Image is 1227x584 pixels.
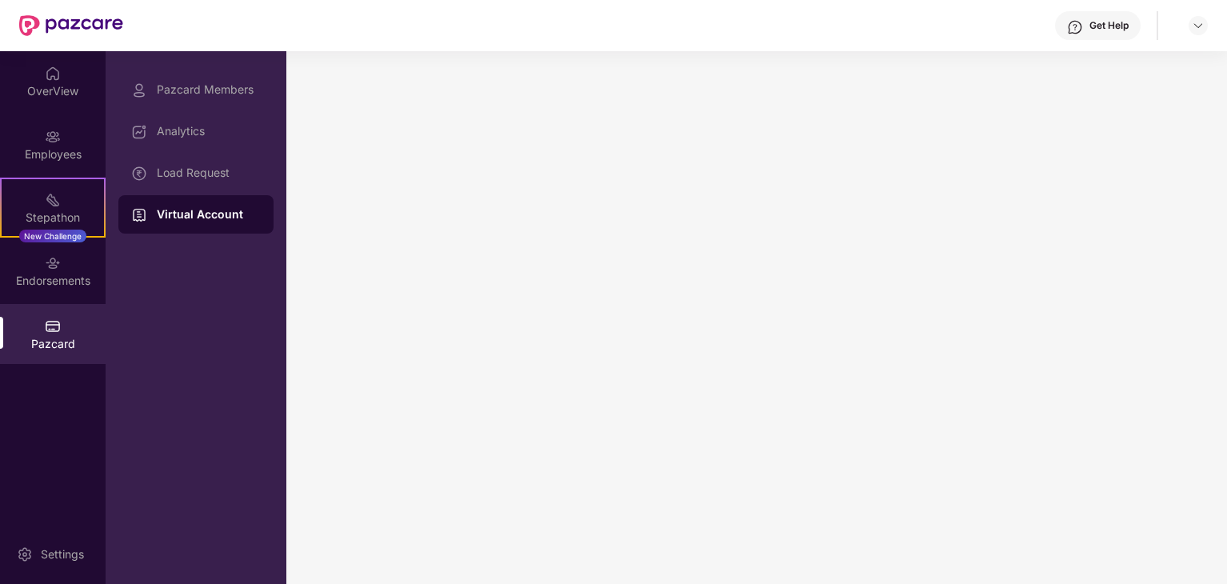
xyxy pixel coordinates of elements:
img: svg+xml;base64,PHN2ZyB4bWxucz0iaHR0cDovL3d3dy53My5vcmcvMjAwMC9zdmciIHdpZHRoPSIyMSIgaGVpZ2h0PSIyMC... [45,192,61,208]
div: Virtual Account [157,206,261,222]
img: svg+xml;base64,PHN2ZyBpZD0iSGVscC0zMngzMiIgeG1sbnM9Imh0dHA6Ly93d3cudzMub3JnLzIwMDAvc3ZnIiB3aWR0aD... [1067,19,1083,35]
img: svg+xml;base64,PHN2ZyBpZD0iUGF6Y2FyZCIgeG1sbnM9Imh0dHA6Ly93d3cudzMub3JnLzIwMDAvc3ZnIiB3aWR0aD0iMj... [45,318,61,334]
div: Pazcard Members [157,83,261,96]
div: Load Request [157,166,261,179]
img: svg+xml;base64,PHN2ZyBpZD0iUHJvZmlsZSIgeG1sbnM9Imh0dHA6Ly93d3cudzMub3JnLzIwMDAvc3ZnIiB3aWR0aD0iMj... [131,82,147,98]
div: Analytics [157,125,261,138]
img: svg+xml;base64,PHN2ZyBpZD0iSG9tZSIgeG1sbnM9Imh0dHA6Ly93d3cudzMub3JnLzIwMDAvc3ZnIiB3aWR0aD0iMjAiIG... [45,66,61,82]
div: Settings [36,546,89,562]
img: New Pazcare Logo [19,15,123,36]
img: svg+xml;base64,PHN2ZyBpZD0iTG9hZF9SZXF1ZXN0IiBkYXRhLW5hbWU9IkxvYWQgUmVxdWVzdCIgeG1sbnM9Imh0dHA6Ly... [131,166,147,182]
img: svg+xml;base64,PHN2ZyBpZD0iRW1wbG95ZWVzIiB4bWxucz0iaHR0cDovL3d3dy53My5vcmcvMjAwMC9zdmciIHdpZHRoPS... [45,129,61,145]
img: svg+xml;base64,PHN2ZyBpZD0iVmlydHVhbF9BY2NvdW50IiBkYXRhLW5hbWU9IlZpcnR1YWwgQWNjb3VudCIgeG1sbnM9Im... [131,207,147,223]
img: svg+xml;base64,PHN2ZyBpZD0iU2V0dGluZy0yMHgyMCIgeG1sbnM9Imh0dHA6Ly93d3cudzMub3JnLzIwMDAvc3ZnIiB3aW... [17,546,33,562]
img: svg+xml;base64,PHN2ZyBpZD0iRHJvcGRvd24tMzJ4MzIiIHhtbG5zPSJodHRwOi8vd3d3LnczLm9yZy8yMDAwL3N2ZyIgd2... [1192,19,1205,32]
div: Stepathon [2,210,104,226]
div: New Challenge [19,230,86,242]
img: svg+xml;base64,PHN2ZyBpZD0iRW5kb3JzZW1lbnRzIiB4bWxucz0iaHR0cDovL3d3dy53My5vcmcvMjAwMC9zdmciIHdpZH... [45,255,61,271]
div: Get Help [1089,19,1129,32]
img: svg+xml;base64,PHN2ZyBpZD0iRGFzaGJvYXJkIiB4bWxucz0iaHR0cDovL3d3dy53My5vcmcvMjAwMC9zdmciIHdpZHRoPS... [131,124,147,140]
